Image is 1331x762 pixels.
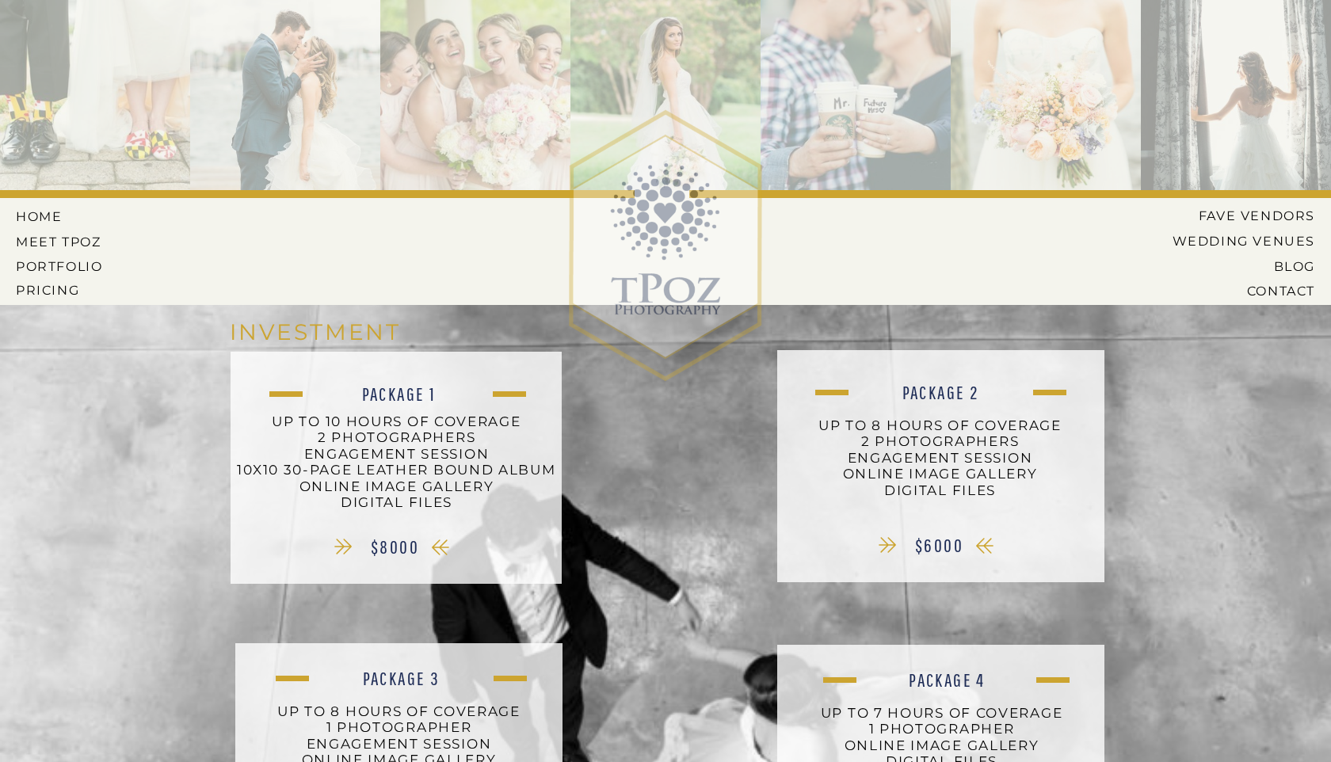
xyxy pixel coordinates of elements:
[230,319,445,348] h1: INVESTMENT
[16,283,106,297] a: Pricing
[269,669,534,688] h2: Package 3
[1160,259,1315,273] a: BLOG
[808,383,1074,402] h2: Package 2
[16,234,102,249] a: MEET tPoz
[347,537,443,571] nav: $8000
[16,259,106,273] a: PORTFOLIO
[814,670,1080,689] h2: PackAgE 4
[266,384,532,403] h2: Package 1
[780,417,1100,519] p: up to 8 hours of coverage 2 photographers engagement session online image gallery digital files
[891,535,987,570] nav: $6000
[1185,208,1315,223] a: Fave Vendors
[235,413,559,531] p: UP TO 10 HOURS OF COVERAGE 2 PHOTOGRAPHERS ENGAGEMENT SESSION 10X10 30-PAGE LEATHER BOUND ALBUM O...
[1191,284,1315,298] a: CONTACT
[16,209,87,223] a: HOME
[1148,234,1315,248] a: Wedding Venues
